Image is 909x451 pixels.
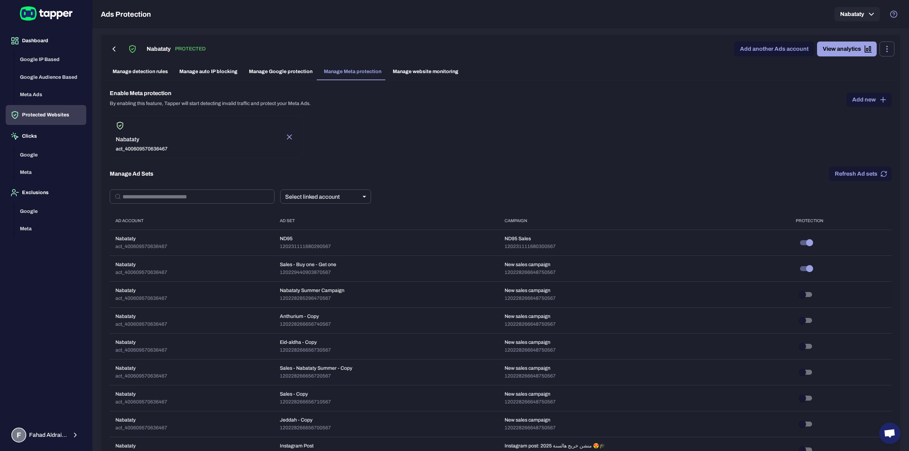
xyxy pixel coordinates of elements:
p: 120231111680300567 [505,243,556,250]
p: act_400609570636467 [115,425,167,431]
a: Exclusions [6,189,86,195]
p: ND95 [280,236,331,242]
p: Nabataty [115,287,167,294]
p: 120228266656740567 [280,321,331,328]
h5: Ads Protection [101,10,151,18]
p: act_400609570636467 [115,373,167,379]
p: Jeddah - Copy [280,417,331,423]
button: Exclusions [6,183,86,203]
p: 120228285296470567 [280,295,344,302]
p: New sales campaign [505,365,556,372]
p: Nabataty Summer Campaign [280,287,344,294]
p: 120228266656700567 [280,425,331,431]
a: Meta [14,169,86,175]
p: 120228266648750567 [505,295,556,302]
p: act_400609570636467 [115,269,167,276]
p: 120231111680290567 [280,243,331,250]
p: Sales - Buy one - Get one [280,262,336,268]
a: Manage website monitoring [387,63,464,80]
a: Add another Ads account [734,42,814,56]
p: 120228266648750567 [505,347,556,353]
h6: Enable Meta protection [110,89,311,98]
p: act_400609570636467 [115,347,167,353]
p: Nabataty [115,236,167,242]
th: Campaign [499,212,790,230]
p: Nabataty [116,136,168,143]
p: New sales campaign [505,313,556,320]
p: Nabataty [115,262,167,268]
a: Google [14,208,86,214]
p: 120228266648750567 [505,399,556,405]
p: act_400609570636467 [115,243,167,250]
p: New sales campaign [505,262,556,268]
p: 120228266648750567 [505,425,556,431]
a: Protected Websites [6,111,86,117]
p: act_400609570636467 [116,146,168,152]
p: 120228266648750567 [505,269,556,276]
p: Instagram Post [280,443,331,449]
p: Sales - Nabataty Summer - Copy [280,365,352,372]
a: Manage detection rules [107,63,174,80]
button: Google [14,146,86,164]
a: Google Audience Based [14,73,86,79]
button: Nabataty [834,7,880,21]
a: Meta Ads [14,91,86,97]
button: Clicks [6,126,86,146]
p: Nabataty [115,365,167,372]
a: Dashboard [6,37,86,43]
div: Open chat [879,423,900,444]
p: act_400609570636467 [115,399,167,405]
p: act_400609570636467 [115,321,167,328]
p: New sales campaign [505,391,556,397]
a: Manage auto IP blocking [174,63,243,80]
p: act_400609570636467 [115,295,167,302]
button: Refresh Ad sets [829,167,892,181]
button: Meta [14,220,86,238]
a: Google [14,151,86,157]
button: Dashboard [6,31,86,51]
p: 120228266656710567 [280,399,331,405]
p: 120228266656720567 [280,373,352,379]
p: 120228266656730567 [280,347,331,353]
p: New sales campaign [505,417,556,423]
p: PROTECTED [174,45,207,53]
p: Sales - Copy [280,391,331,397]
button: Add new [847,93,892,107]
th: Ad Set [274,212,499,230]
h6: Manage Ad Sets [110,170,153,178]
a: Meta [14,225,86,231]
button: Google [14,203,86,220]
div: Select linked account [280,189,371,204]
p: 120229440903870567 [280,269,336,276]
div: F [11,428,26,442]
th: Ad Account [110,212,274,230]
p: ND95 Sales [505,236,556,242]
a: Clicks [6,133,86,139]
p: New sales campaign [505,287,556,294]
a: Google IP Based [14,56,86,62]
button: Meta [14,164,86,181]
th: Protection [790,212,892,230]
button: Remove account [282,130,296,144]
button: FFahad Aldraiaan [6,425,86,445]
h6: Nabataty [147,45,171,53]
p: By enabling this feature, Tapper will start detecting invalid traffic and protect your Meta Ads. [110,100,311,107]
button: Meta Ads [14,86,86,104]
span: Fahad Aldraiaan [29,431,67,439]
button: Google Audience Based [14,68,86,86]
p: 120228266648750567 [505,373,556,379]
button: Protected Websites [6,105,86,125]
p: Instagram post: ‎منشن خريج هالسنة 2025 😍🎓‎ [505,443,605,449]
p: Eid-aldha - Copy [280,339,331,346]
p: Nabataty [115,339,167,346]
p: Nabataty [115,443,167,449]
a: View analytics [817,42,877,56]
button: Google IP Based [14,51,86,68]
a: Manage Meta protection [318,63,387,80]
p: New sales campaign [505,339,556,346]
p: 120228266648750567 [505,321,556,328]
p: Nabataty [115,313,167,320]
a: Manage Google protection [243,63,318,80]
p: Nabataty [115,417,167,423]
p: Anthurium - Copy [280,313,331,320]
